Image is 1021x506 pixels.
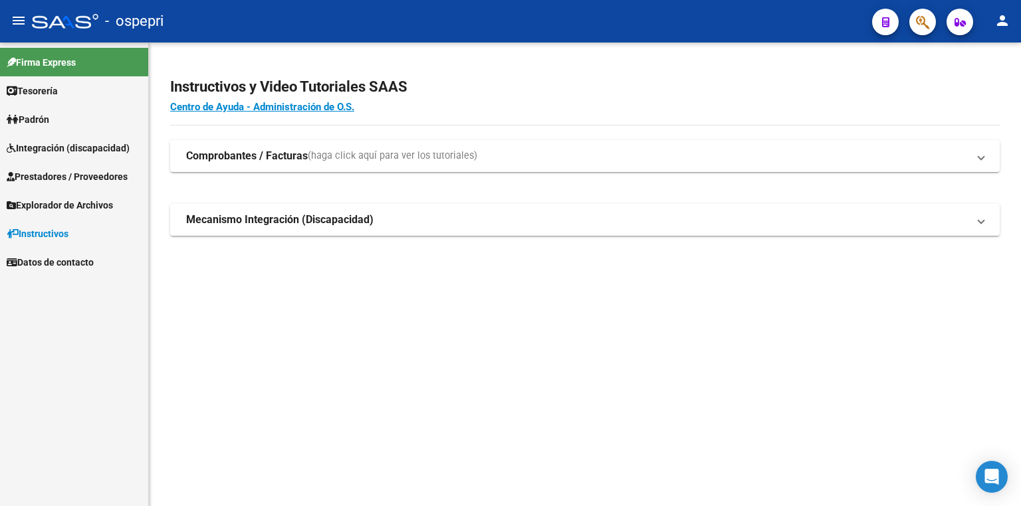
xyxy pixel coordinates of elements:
span: Datos de contacto [7,255,94,270]
mat-expansion-panel-header: Comprobantes / Facturas(haga click aquí para ver los tutoriales) [170,140,1000,172]
span: Firma Express [7,55,76,70]
span: Explorador de Archivos [7,198,113,212]
mat-icon: person [994,13,1010,29]
span: - ospepri [105,7,164,36]
span: Prestadores / Proveedores [7,169,128,184]
div: Open Intercom Messenger [976,461,1008,493]
span: Padrón [7,112,49,127]
h2: Instructivos y Video Tutoriales SAAS [170,74,1000,100]
span: Integración (discapacidad) [7,141,130,155]
mat-expansion-panel-header: Mecanismo Integración (Discapacidad) [170,204,1000,236]
mat-icon: menu [11,13,27,29]
span: Tesorería [7,84,58,98]
strong: Comprobantes / Facturas [186,149,308,163]
strong: Mecanismo Integración (Discapacidad) [186,212,374,227]
a: Centro de Ayuda - Administración de O.S. [170,101,354,113]
span: (haga click aquí para ver los tutoriales) [308,149,477,163]
span: Instructivos [7,226,68,241]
